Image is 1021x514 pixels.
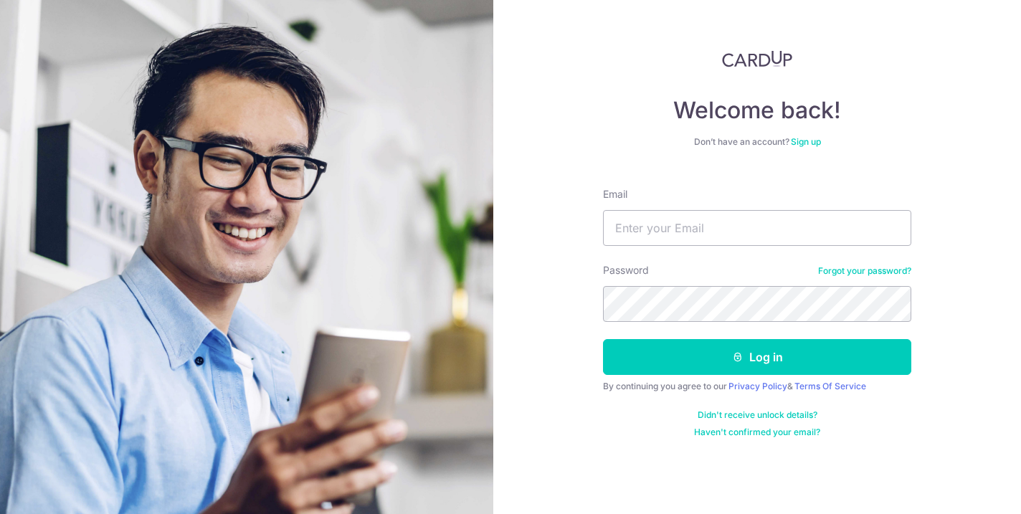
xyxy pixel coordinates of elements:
img: CardUp Logo [722,50,792,67]
h4: Welcome back! [603,96,911,125]
div: By continuing you agree to our & [603,381,911,392]
a: Sign up [791,136,821,147]
a: Haven't confirmed your email? [694,427,820,438]
button: Log in [603,339,911,375]
div: Don’t have an account? [603,136,911,148]
a: Forgot your password? [818,265,911,277]
a: Didn't receive unlock details? [698,409,817,421]
label: Password [603,263,649,277]
a: Terms Of Service [794,381,866,391]
input: Enter your Email [603,210,911,246]
label: Email [603,187,627,201]
a: Privacy Policy [728,381,787,391]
